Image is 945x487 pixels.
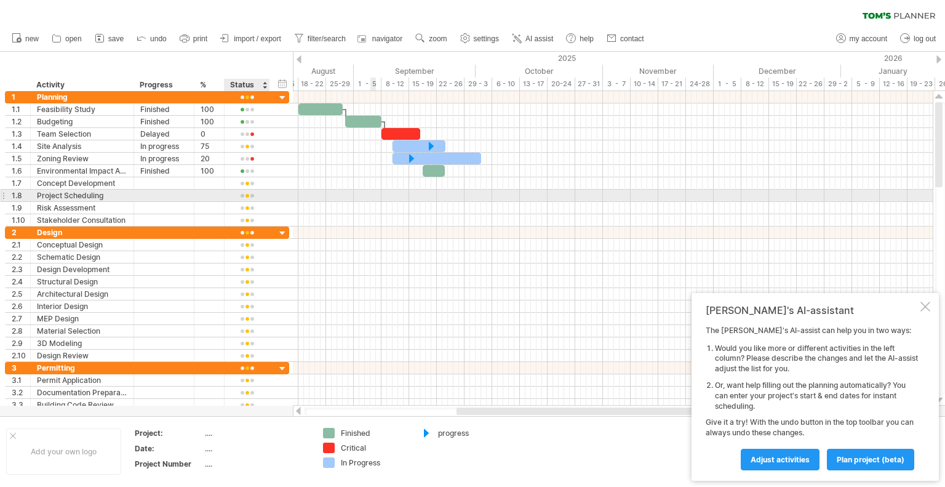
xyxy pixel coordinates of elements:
[37,239,127,251] div: Conceptual Design
[49,31,86,47] a: open
[897,31,939,47] a: log out
[205,459,308,469] div: ....
[474,34,499,43] span: settings
[12,227,30,238] div: 2
[135,443,202,454] div: Date:
[65,34,82,43] span: open
[12,202,30,214] div: 1.9
[12,387,30,398] div: 3.2
[341,457,408,468] div: In Progress
[37,399,127,411] div: Building Code Review
[9,31,42,47] a: new
[25,34,39,43] span: new
[12,177,30,189] div: 1.7
[714,78,741,91] div: 1 - 5
[603,78,631,91] div: 3 - 7
[837,455,904,464] span: plan project (beta)
[12,337,30,349] div: 2.9
[37,251,127,263] div: Schematic Design
[37,128,127,140] div: Team Selection
[429,34,447,43] span: zoom
[741,78,769,91] div: 8 - 12
[37,350,127,361] div: Design Review
[193,34,207,43] span: print
[706,304,918,316] div: [PERSON_NAME]'s AI-assistant
[37,227,127,238] div: Design
[12,399,30,411] div: 3.3
[37,190,127,201] div: Project Scheduling
[298,78,326,91] div: 18 - 22
[12,276,30,288] div: 2.4
[234,34,281,43] span: import / export
[37,337,127,349] div: 3D Modeling
[880,78,907,91] div: 12 - 16
[797,78,824,91] div: 22 - 26
[12,313,30,324] div: 2.7
[575,78,603,91] div: 27 - 31
[135,428,202,438] div: Project:
[437,78,465,91] div: 22 - 26
[833,31,891,47] a: my account
[412,31,450,47] a: zoom
[457,31,503,47] a: settings
[509,31,557,47] a: AI assist
[12,350,30,361] div: 2.10
[604,31,648,47] a: contact
[205,428,308,438] div: ....
[914,34,936,43] span: log out
[135,459,202,469] div: Project Number
[631,78,658,91] div: 10 - 14
[907,78,935,91] div: 19 - 23
[37,325,127,337] div: Material Selection
[850,34,887,43] span: my account
[706,326,918,470] div: The [PERSON_NAME]'s AI-assist can help you in two ways: Give it a try! With the undo button in th...
[37,153,127,164] div: Zoning Review
[200,79,217,91] div: %
[603,65,714,78] div: November 2025
[37,214,127,226] div: Stakeholder Consultation
[37,202,127,214] div: Risk Assessment
[12,374,30,386] div: 3.1
[12,362,30,374] div: 3
[37,103,127,115] div: Feasibility Study
[658,78,686,91] div: 17 - 21
[150,34,167,43] span: undo
[476,65,603,78] div: October 2025
[12,91,30,103] div: 1
[201,153,218,164] div: 20
[201,128,218,140] div: 0
[12,214,30,226] div: 1.10
[12,153,30,164] div: 1.5
[201,140,218,152] div: 75
[37,91,127,103] div: Planning
[354,65,476,78] div: September 2025
[12,325,30,337] div: 2.8
[341,428,408,438] div: Finished
[686,78,714,91] div: 24-28
[372,34,402,43] span: navigator
[177,31,211,47] a: print
[741,449,819,470] a: Adjust activities
[201,116,218,127] div: 100
[37,177,127,189] div: Concept Development
[12,165,30,177] div: 1.6
[92,31,127,47] a: save
[769,78,797,91] div: 15 - 19
[12,103,30,115] div: 1.1
[409,78,437,91] div: 15 - 19
[37,165,127,177] div: Environmental Impact Assessment
[291,31,349,47] a: filter/search
[37,387,127,398] div: Documentation Preparation
[37,362,127,374] div: Permitting
[201,103,218,115] div: 100
[715,380,918,411] li: Or, want help filling out the planning automatically? You can enter your project's start & end da...
[12,300,30,312] div: 2.6
[381,78,409,91] div: 8 - 12
[308,34,346,43] span: filter/search
[580,34,594,43] span: help
[37,264,127,275] div: Design Development
[520,78,548,91] div: 13 - 17
[341,443,408,453] div: Critical
[37,374,127,386] div: Permit Application
[140,103,188,115] div: Finished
